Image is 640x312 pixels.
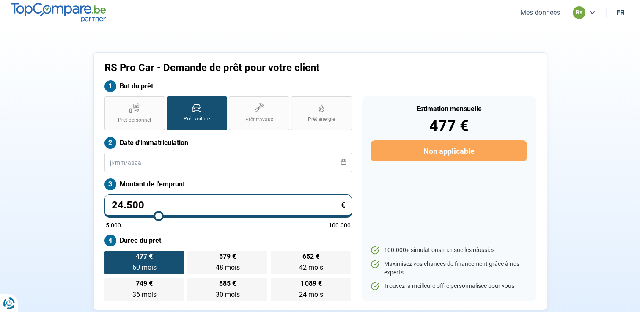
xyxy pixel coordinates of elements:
span: 1 089 € [300,280,321,287]
input: jj/mm/aaaa [104,153,352,172]
span: 60 mois [132,263,156,271]
div: rs [573,6,585,19]
div: 477 € [371,118,527,134]
button: Non applicable [371,140,527,161]
label: But du prêt [104,80,352,92]
label: Montant de l'emprunt [104,178,352,190]
span: 749 € [136,280,153,287]
span: 885 € [219,280,236,287]
label: Durée du prêt [104,235,352,246]
label: Date d'immatriculation [104,137,352,149]
img: TopCompare.be [11,3,106,22]
span: 579 € [219,253,236,260]
span: Prêt énergie [308,116,335,123]
span: 5.000 [106,222,121,228]
span: 30 mois [215,290,239,298]
h1: RS Pro Car - Demande de prêt pour votre client [104,62,426,74]
span: 42 mois [299,263,323,271]
div: fr [616,8,624,16]
span: 477 € [136,253,153,260]
span: 24 mois [299,290,323,298]
li: 100.000+ simulations mensuelles réussies [371,246,527,255]
span: Prêt travaux [245,116,273,123]
div: Estimation mensuelle [371,106,527,112]
span: 100.000 [329,222,351,228]
span: € [341,201,345,209]
span: Prêt voiture [184,115,210,123]
li: Trouvez la meilleure offre personnalisée pour vous [371,282,527,290]
span: Prêt personnel [118,117,151,124]
span: 36 mois [132,290,156,298]
span: 652 € [302,253,319,260]
button: Mes données [518,8,563,17]
li: Maximisez vos chances de financement grâce à nos experts [371,260,527,276]
span: 48 mois [215,263,239,271]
